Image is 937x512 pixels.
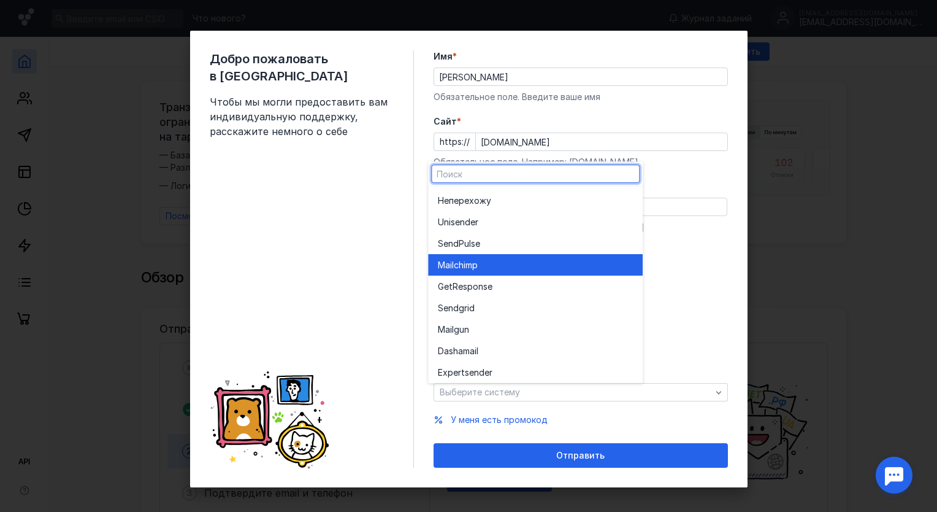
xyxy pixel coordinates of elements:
[432,165,639,182] input: Поиск
[438,238,475,250] span: SendPuls
[475,216,478,228] span: r
[428,187,643,383] div: grid
[434,50,453,63] span: Имя
[428,297,643,319] button: Sendgrid
[438,324,454,336] span: Mail
[476,345,478,357] span: l
[467,302,475,314] span: id
[448,367,492,379] span: pertsender
[438,195,449,207] span: Не
[556,451,605,461] span: Отправить
[472,259,478,271] span: p
[438,367,448,379] span: Ex
[438,302,467,314] span: Sendgr
[428,233,643,254] button: SendPulse
[428,190,643,211] button: Неперехожу
[428,211,643,233] button: Unisender
[434,156,728,168] div: Обязательное поле. Например: [DOMAIN_NAME]
[475,238,480,250] span: e
[428,276,643,297] button: GetResponse
[428,319,643,340] button: Mailgun
[438,281,444,293] span: G
[434,383,728,401] button: Выберите систему
[451,414,548,426] button: У меня есть промокод
[438,259,472,271] span: Mailchim
[449,195,491,207] span: перехожу
[210,50,394,85] span: Добро пожаловать в [GEOGRAPHIC_DATA]
[451,414,548,425] span: У меня есть промокод
[454,324,469,336] span: gun
[428,340,643,362] button: Dashamail
[434,91,728,103] div: Обязательное поле. Введите ваше имя
[444,281,492,293] span: etResponse
[438,345,476,357] span: Dashamai
[428,254,643,276] button: Mailchimp
[434,443,728,468] button: Отправить
[434,115,457,128] span: Cайт
[440,387,520,397] span: Выберите систему
[428,362,643,383] button: Expertsender
[438,216,475,228] span: Unisende
[210,95,394,139] span: Чтобы мы могли предоставить вам индивидуальную поддержку, расскажите немного о себе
